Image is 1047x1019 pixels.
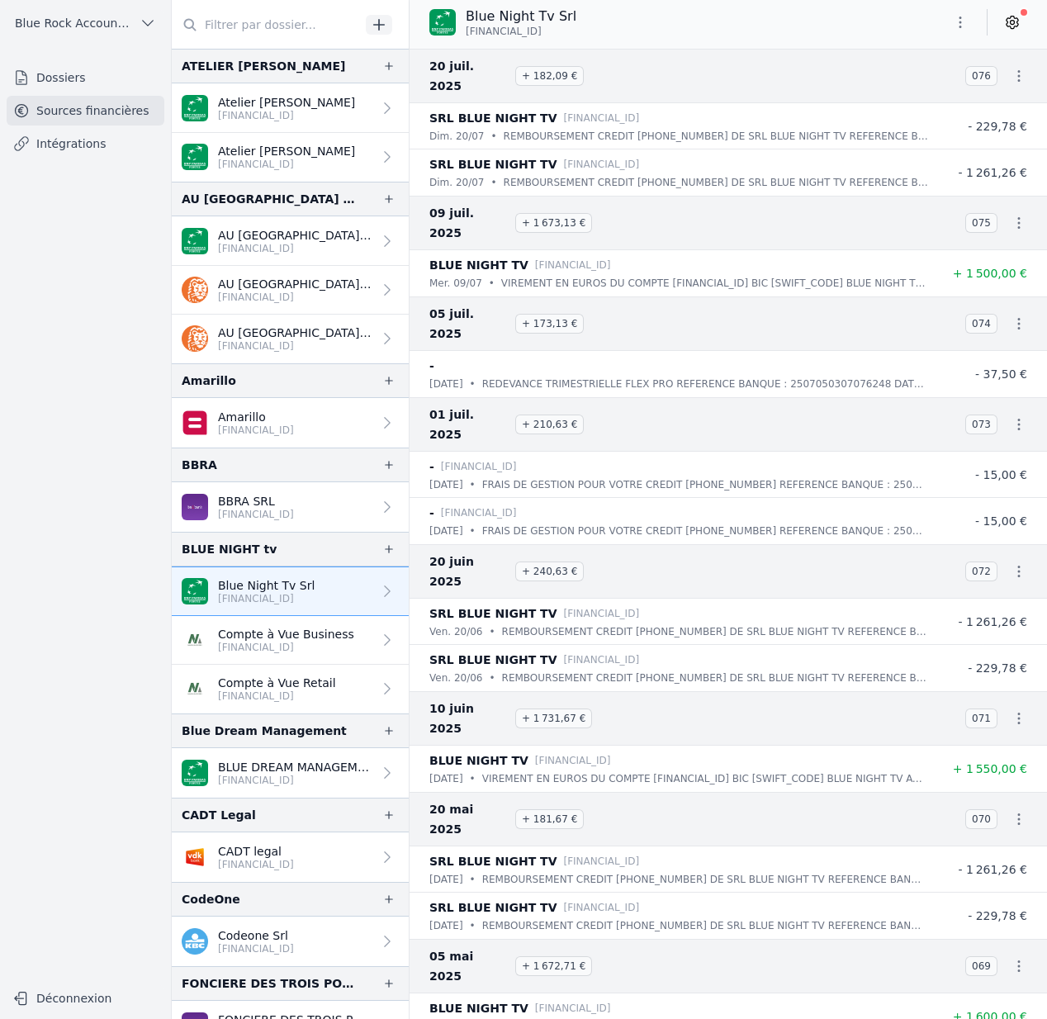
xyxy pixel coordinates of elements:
[182,228,208,254] img: BNP_BE_BUSINESS_GEBABEBB.png
[470,871,476,888] div: •
[975,514,1027,528] span: - 15,00 €
[218,641,354,654] p: [FINANCIAL_ID]
[429,623,482,640] p: ven. 20/06
[182,277,208,303] img: ing.png
[564,652,640,668] p: [FINANCIAL_ID]
[218,858,294,871] p: [FINANCIAL_ID]
[218,325,372,341] p: AU [GEOGRAPHIC_DATA] SA
[965,709,997,728] span: 071
[218,508,294,521] p: [FINANCIAL_ID]
[504,128,928,145] p: REMBOURSEMENT CREDIT [PHONE_NUMBER] DE SRL BLUE NIGHT TV REFERENCE BANQUE : [CREDIT_CARD_NUMBER] ...
[975,367,1027,381] span: - 37,50 €
[466,7,576,26] p: Blue Night Tv Srl
[182,889,240,909] div: CodeOne
[958,863,1027,876] span: - 1 261,26 €
[429,770,463,787] p: [DATE]
[515,709,592,728] span: + 1 731,67 €
[182,539,277,559] div: BLUE NIGHT tv
[965,809,997,829] span: 070
[182,494,208,520] img: BEOBANK_CTBKBEBX.png
[182,371,236,391] div: Amarillo
[482,871,928,888] p: REMBOURSEMENT CREDIT [PHONE_NUMBER] DE SRL BLUE NIGHT TV REFERENCE BANQUE : 2505200304221828 DATE...
[470,770,476,787] div: •
[172,665,409,713] a: Compte à Vue Retail [FINANCIAL_ID]
[490,174,496,191] div: •
[429,650,557,670] p: SRL BLUE NIGHT TV
[7,985,164,1012] button: Déconnexion
[182,805,256,825] div: CADT Legal
[504,174,928,191] p: REMBOURSEMENT CREDIT [PHONE_NUMBER] DE SRL BLUE NIGHT TV REFERENCE BANQUE : 2507200502199530 DATE...
[218,592,315,605] p: [FINANCIAL_ID]
[182,974,356,993] div: FONCIERE DES TROIS PONTS
[482,917,928,934] p: REMBOURSEMENT CREDIT [PHONE_NUMBER] DE SRL BLUE NIGHT TV REFERENCE BANQUE : 2505200304222029 DATE...
[535,752,611,769] p: [FINANCIAL_ID]
[502,670,928,686] p: REMBOURSEMENT CREDIT [PHONE_NUMBER] DE SRL BLUE NIGHT TV REFERENCE BANQUE : 2506200304454869 DATE...
[182,760,208,786] img: BNP_BE_BUSINESS_GEBABEBB.png
[172,917,409,966] a: Codeone Srl [FINANCIAL_ID]
[502,623,928,640] p: REMBOURSEMENT CREDIT [PHONE_NUMBER] DE SRL BLUE NIGHT TV REFERENCE BANQUE : 2506200304454572 DATE...
[182,721,347,741] div: Blue Dream Management
[429,670,482,686] p: ven. 20/06
[218,227,372,244] p: AU [GEOGRAPHIC_DATA] SA
[515,314,584,334] span: + 173,13 €
[470,476,476,493] div: •
[958,166,1027,179] span: - 1 261,26 €
[953,762,1027,775] span: + 1 550,00 €
[218,158,355,171] p: [FINANCIAL_ID]
[489,670,495,686] div: •
[172,266,409,315] a: AU [GEOGRAPHIC_DATA] SA [FINANCIAL_ID]
[515,956,592,976] span: + 1 672,71 €
[172,748,409,798] a: BLUE DREAM MANAGEMENT SRL [FINANCIAL_ID]
[429,174,484,191] p: dim. 20/07
[482,476,928,493] p: FRAIS DE GESTION POUR VOTRE CREDIT [PHONE_NUMBER] REFERENCE BANQUE : 2507010521247150 DATE VALEUR...
[7,10,164,36] button: Blue Rock Accounting
[182,928,208,955] img: kbc.png
[182,578,208,604] img: BNP_BE_BUSINESS_GEBABEBB.png
[429,154,557,174] p: SRL BLUE NIGHT TV
[172,832,409,882] a: CADT legal [FINANCIAL_ID]
[7,129,164,159] a: Intégrations
[172,216,409,266] a: AU [GEOGRAPHIC_DATA] SA [FINANCIAL_ID]
[515,66,584,86] span: + 182,09 €
[172,616,409,665] a: Compte à Vue Business [FINANCIAL_ID]
[564,853,640,870] p: [FINANCIAL_ID]
[968,120,1027,133] span: - 229,78 €
[172,398,409,448] a: Amarillo [FINANCIAL_ID]
[218,242,372,255] p: [FINANCIAL_ID]
[429,699,509,738] span: 10 juin 2025
[172,83,409,133] a: Atelier [PERSON_NAME] [FINANCIAL_ID]
[441,505,517,521] p: [FINANCIAL_ID]
[515,213,592,233] span: + 1 673,13 €
[564,605,640,622] p: [FINANCIAL_ID]
[218,424,294,437] p: [FINANCIAL_ID]
[482,770,928,787] p: VIREMENT EN EUROS DU COMPTE [FINANCIAL_ID] BIC [SWIFT_CODE] BLUE NIGHT TV AVENUE LORD UXBRIDGE 3 ...
[182,56,345,76] div: ATELIER [PERSON_NAME]
[218,927,294,944] p: Codeone Srl
[218,339,372,353] p: [FINANCIAL_ID]
[429,203,509,243] span: 09 juil. 2025
[182,410,208,436] img: belfius.png
[218,843,294,860] p: CADT legal
[490,128,496,145] div: •
[429,9,456,36] img: BNP_BE_BUSINESS_GEBABEBB.png
[182,844,208,870] img: VDK_VDSPBE22XXX.png
[429,457,434,476] p: -
[429,108,557,128] p: SRL BLUE NIGHT TV
[470,917,476,934] div: •
[218,276,372,292] p: AU [GEOGRAPHIC_DATA] SA
[466,25,542,38] span: [FINANCIAL_ID]
[218,626,354,642] p: Compte à Vue Business
[470,523,476,539] div: •
[429,503,434,523] p: -
[965,956,997,976] span: 069
[429,523,463,539] p: [DATE]
[218,94,355,111] p: Atelier [PERSON_NAME]
[965,415,997,434] span: 073
[172,482,409,532] a: BBRA SRL [FINANCIAL_ID]
[953,267,1027,280] span: + 1 500,00 €
[429,405,509,444] span: 01 juil. 2025
[429,898,557,917] p: SRL BLUE NIGHT TV
[429,799,509,839] span: 20 mai 2025
[564,899,640,916] p: [FINANCIAL_ID]
[429,851,557,871] p: SRL BLUE NIGHT TV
